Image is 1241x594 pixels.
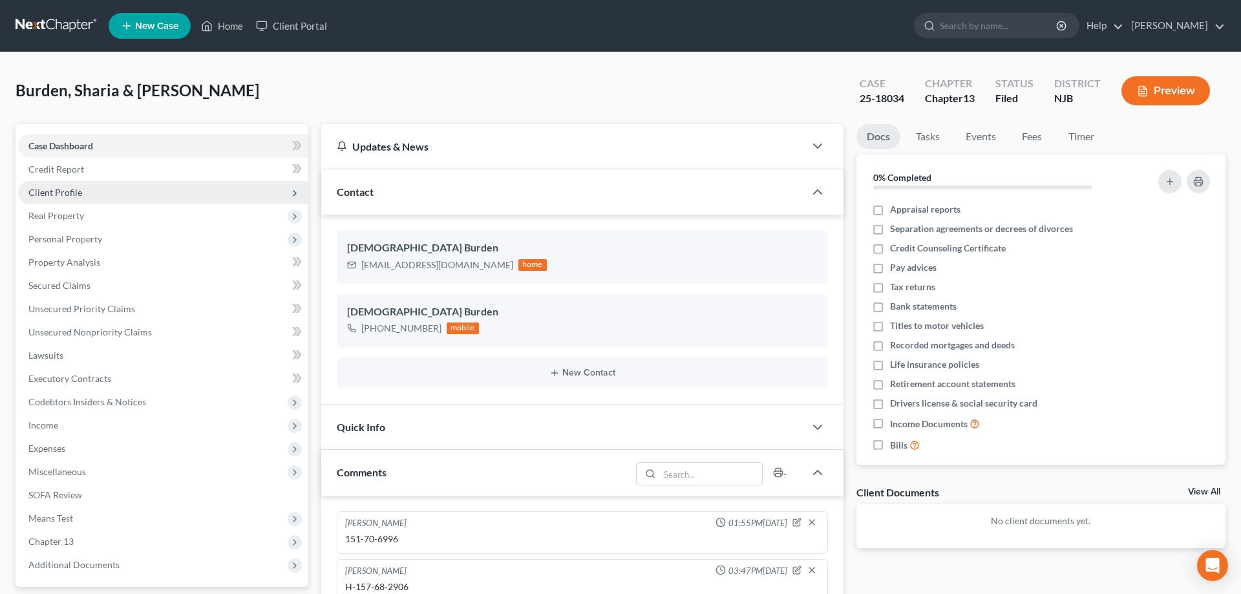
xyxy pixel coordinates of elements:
[28,303,135,314] span: Unsecured Priority Claims
[28,513,73,524] span: Means Test
[28,419,58,430] span: Income
[337,140,789,153] div: Updates & News
[337,466,387,478] span: Comments
[995,91,1034,106] div: Filed
[28,443,65,454] span: Expenses
[28,489,82,500] span: SOFA Review
[28,396,146,407] span: Codebtors Insiders & Notices
[18,297,308,321] a: Unsecured Priority Claims
[963,92,975,104] span: 13
[890,261,937,274] span: Pay advices
[345,517,407,530] div: [PERSON_NAME]
[28,164,84,175] span: Credit Report
[337,186,374,198] span: Contact
[1012,124,1053,149] a: Fees
[195,14,249,37] a: Home
[728,517,787,529] span: 01:55PM[DATE]
[890,339,1015,352] span: Recorded mortgages and deeds
[347,240,818,256] div: [DEMOGRAPHIC_DATA] Burden
[28,187,82,198] span: Client Profile
[28,233,102,244] span: Personal Property
[28,326,152,337] span: Unsecured Nonpriority Claims
[925,76,975,91] div: Chapter
[1080,14,1123,37] a: Help
[890,358,979,371] span: Life insurance policies
[873,172,931,183] strong: 0% Completed
[940,14,1058,37] input: Search by name...
[18,134,308,158] a: Case Dashboard
[925,91,975,106] div: Chapter
[18,251,308,274] a: Property Analysis
[860,91,904,106] div: 25-18034
[345,565,407,578] div: [PERSON_NAME]
[18,367,308,390] a: Executory Contracts
[135,21,178,31] span: New Case
[337,421,385,433] span: Quick Info
[867,514,1215,527] p: No client documents yet.
[860,76,904,91] div: Case
[361,259,513,271] div: [EMAIL_ADDRESS][DOMAIN_NAME]
[18,344,308,367] a: Lawsuits
[18,274,308,297] a: Secured Claims
[906,124,950,149] a: Tasks
[890,281,935,293] span: Tax returns
[347,368,818,378] button: New Contact
[856,124,900,149] a: Docs
[728,565,787,577] span: 03:47PM[DATE]
[28,466,86,477] span: Miscellaneous
[1054,76,1101,91] div: District
[890,418,968,430] span: Income Documents
[890,439,907,452] span: Bills
[1197,550,1228,581] div: Open Intercom Messenger
[955,124,1006,149] a: Events
[28,373,111,384] span: Executory Contracts
[1125,14,1225,37] a: [PERSON_NAME]
[361,322,441,335] div: [PHONE_NUMBER]
[18,321,308,344] a: Unsecured Nonpriority Claims
[1058,124,1105,149] a: Timer
[890,377,1015,390] span: Retirement account statements
[28,536,74,547] span: Chapter 13
[28,350,63,361] span: Lawsuits
[345,533,820,546] div: 151-70-6996
[345,580,820,593] div: H-157-68-2906
[1054,91,1101,106] div: NJB
[890,222,1073,235] span: Separation agreements or decrees of divorces
[856,485,939,499] div: Client Documents
[18,158,308,181] a: Credit Report
[1188,487,1220,496] a: View All
[249,14,334,37] a: Client Portal
[16,81,259,100] span: Burden, Sharia & [PERSON_NAME]
[890,300,957,313] span: Bank statements
[28,210,84,221] span: Real Property
[1121,76,1210,105] button: Preview
[28,559,120,570] span: Additional Documents
[518,259,547,271] div: home
[995,76,1034,91] div: Status
[659,463,762,485] input: Search...
[28,257,100,268] span: Property Analysis
[28,280,90,291] span: Secured Claims
[347,304,818,320] div: [DEMOGRAPHIC_DATA] Burden
[890,242,1006,255] span: Credit Counseling Certificate
[890,203,960,216] span: Appraisal reports
[447,323,479,334] div: mobile
[890,319,984,332] span: Titles to motor vehicles
[890,397,1037,410] span: Drivers license & social security card
[18,483,308,507] a: SOFA Review
[28,140,93,151] span: Case Dashboard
